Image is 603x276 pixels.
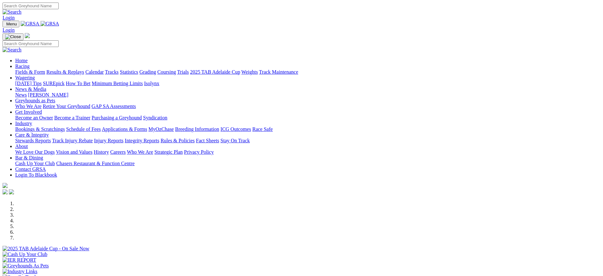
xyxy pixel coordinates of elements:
a: Statistics [120,69,138,75]
div: Racing [15,69,600,75]
a: Home [15,58,28,63]
a: Who We Are [127,149,153,155]
a: Tracks [105,69,119,75]
a: Stay On Track [220,138,250,143]
a: Strategic Plan [154,149,183,155]
a: Race Safe [252,126,272,132]
div: About [15,149,600,155]
a: News [15,92,27,98]
a: About [15,144,28,149]
a: Cash Up Your Club [15,161,55,166]
a: Grading [140,69,156,75]
a: Greyhounds as Pets [15,98,55,103]
a: Schedule of Fees [66,126,101,132]
img: GRSA [21,21,39,27]
a: Results & Replays [46,69,84,75]
input: Search [3,3,59,9]
a: Who We Are [15,104,42,109]
div: Greyhounds as Pets [15,104,600,109]
img: 2025 TAB Adelaide Cup - On Sale Now [3,246,89,252]
a: Retire Your Greyhound [43,104,90,109]
a: History [94,149,109,155]
a: Track Injury Rebate [52,138,93,143]
div: Bar & Dining [15,161,600,166]
div: Get Involved [15,115,600,121]
img: logo-grsa-white.png [25,33,30,38]
img: Search [3,47,22,53]
a: Become a Trainer [54,115,90,120]
input: Search [3,40,59,47]
a: We Love Our Dogs [15,149,55,155]
a: How To Bet [66,81,91,86]
a: Calendar [85,69,104,75]
a: Login [3,27,15,33]
div: Wagering [15,81,600,86]
a: Breeding Information [175,126,219,132]
img: twitter.svg [9,189,14,194]
a: Privacy Policy [184,149,214,155]
a: Track Maintenance [259,69,298,75]
a: News & Media [15,86,46,92]
a: Contact GRSA [15,166,46,172]
a: Login To Blackbook [15,172,57,178]
a: Bar & Dining [15,155,43,160]
img: GRSA [41,21,59,27]
a: [PERSON_NAME] [28,92,68,98]
button: Toggle navigation [3,33,23,40]
div: Care & Integrity [15,138,600,144]
a: Wagering [15,75,35,80]
img: Search [3,9,22,15]
a: Racing [15,64,29,69]
img: IER REPORT [3,257,36,263]
img: Close [5,34,21,39]
img: logo-grsa-white.png [3,183,8,188]
a: GAP SA Assessments [92,104,136,109]
a: Fact Sheets [196,138,219,143]
img: facebook.svg [3,189,8,194]
img: Industry Links [3,269,37,274]
a: Bookings & Scratchings [15,126,65,132]
a: Stewards Reports [15,138,51,143]
a: ICG Outcomes [220,126,251,132]
a: Purchasing a Greyhound [92,115,142,120]
div: Industry [15,126,600,132]
a: Industry [15,121,32,126]
a: SUREpick [43,81,64,86]
a: Become an Owner [15,115,53,120]
a: Trials [177,69,189,75]
button: Toggle navigation [3,21,19,27]
a: Weights [241,69,258,75]
a: [DATE] Tips [15,81,42,86]
a: Coursing [157,69,176,75]
a: Care & Integrity [15,132,49,138]
img: Greyhounds As Pets [3,263,49,269]
a: Injury Reports [94,138,123,143]
div: News & Media [15,92,600,98]
a: Isolynx [144,81,159,86]
a: Vision and Values [56,149,92,155]
a: Syndication [143,115,167,120]
a: Get Involved [15,109,42,115]
a: MyOzChase [148,126,174,132]
a: Login [3,15,15,20]
a: Applications & Forms [102,126,147,132]
a: Integrity Reports [125,138,159,143]
a: Minimum Betting Limits [92,81,143,86]
img: Cash Up Your Club [3,252,47,257]
a: Fields & Form [15,69,45,75]
span: Menu [6,22,17,26]
a: Careers [110,149,126,155]
a: Chasers Restaurant & Function Centre [56,161,134,166]
a: 2025 TAB Adelaide Cup [190,69,240,75]
a: Rules & Policies [161,138,195,143]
